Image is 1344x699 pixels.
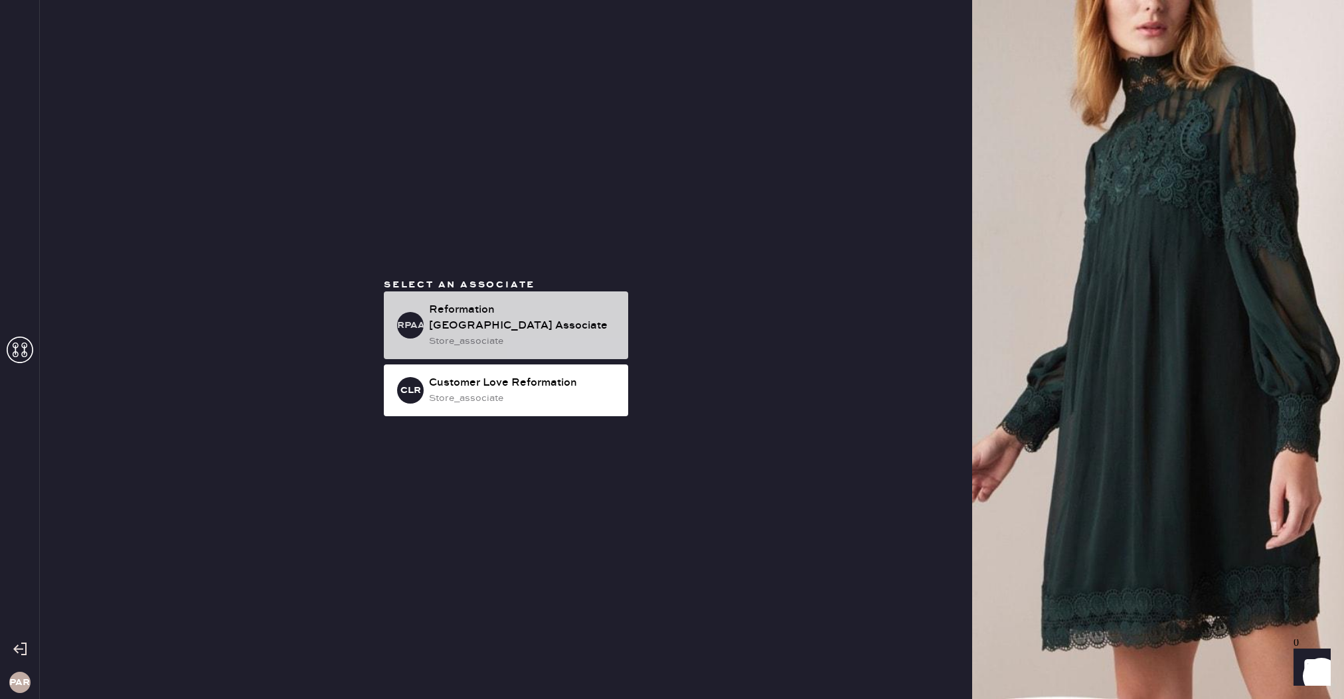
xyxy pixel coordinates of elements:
div: store_associate [429,391,618,406]
div: Reformation [GEOGRAPHIC_DATA] Associate [429,302,618,334]
h3: RPAA [397,321,424,330]
iframe: Front Chat [1281,639,1338,696]
h3: PAR [9,678,30,687]
div: store_associate [429,334,618,349]
h3: CLR [400,386,421,395]
div: Customer Love Reformation [429,375,618,391]
span: Select an associate [384,279,535,291]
